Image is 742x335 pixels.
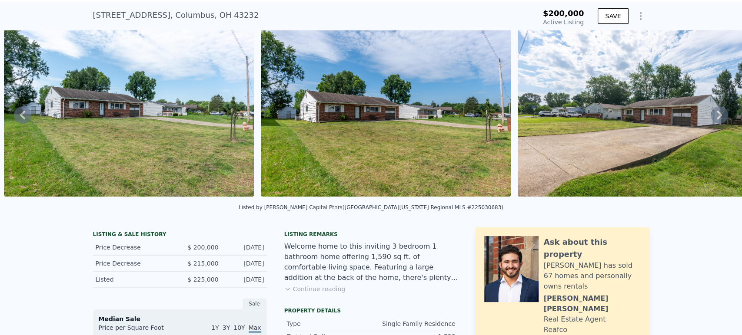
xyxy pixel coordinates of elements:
div: Reafco [544,325,567,335]
span: 10Y [233,324,245,331]
div: Single Family Residence [371,319,456,328]
div: [DATE] [226,259,264,268]
div: Type [287,319,371,328]
div: Listed [96,275,173,284]
div: Listing remarks [284,231,458,238]
div: Listed by [PERSON_NAME] Capital Ptnrs ([GEOGRAPHIC_DATA][US_STATE] Regional MLS #225030683) [239,204,503,210]
div: [PERSON_NAME] has sold 67 homes and personally owns rentals [544,260,641,292]
button: SAVE [598,8,628,24]
span: 1Y [211,324,219,331]
img: Sale: 167457253 Parcel: 127808807 [4,30,254,197]
div: Ask about this property [544,236,641,260]
span: Max [249,324,261,333]
div: Property details [284,307,458,314]
div: Real Estate Agent [544,314,606,325]
div: Median Sale [99,315,261,323]
div: LISTING & SALE HISTORY [93,231,267,240]
div: Welcome home to this inviting 3 bedroom 1 bathroom home offering 1,590 sq ft. of comfortable livi... [284,241,458,283]
div: Price Decrease [96,243,173,252]
div: [DATE] [226,243,264,252]
div: [DATE] [226,275,264,284]
span: $ 215,000 [187,260,218,267]
img: Sale: 167457253 Parcel: 127808807 [261,30,511,197]
span: $200,000 [543,9,584,18]
span: 3Y [223,324,230,331]
span: Active Listing [543,19,584,26]
div: [STREET_ADDRESS] , Columbus , OH 43232 [93,9,259,21]
span: $ 200,000 [187,244,218,251]
div: Sale [243,298,267,309]
button: Show Options [632,7,649,25]
button: Continue reading [284,285,346,293]
div: Price Decrease [96,259,173,268]
div: [PERSON_NAME] [PERSON_NAME] [544,293,641,314]
span: $ 225,000 [187,276,218,283]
